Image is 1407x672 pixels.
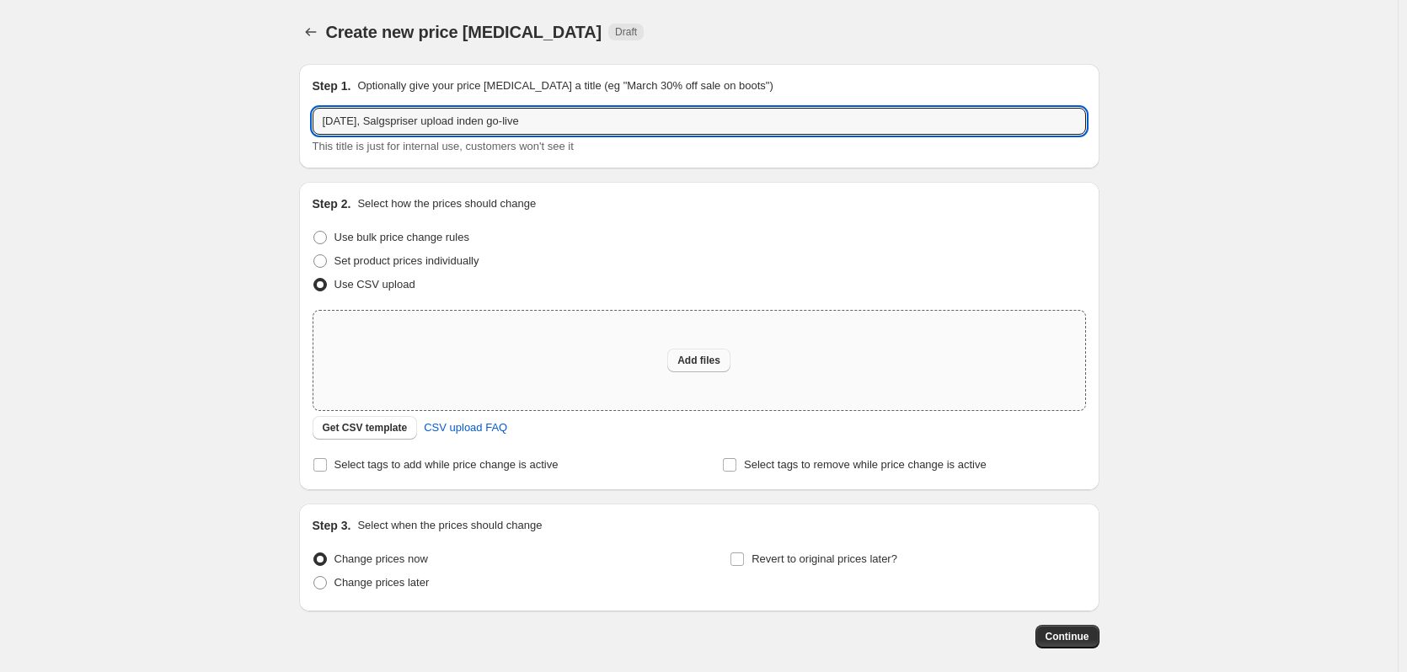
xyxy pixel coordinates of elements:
[313,517,351,534] h2: Step 3.
[334,231,469,243] span: Use bulk price change rules
[334,458,559,471] span: Select tags to add while price change is active
[334,254,479,267] span: Set product prices individually
[615,25,637,39] span: Draft
[744,458,987,471] span: Select tags to remove while price change is active
[752,552,897,565] span: Revert to original prices later?
[334,278,415,291] span: Use CSV upload
[313,108,1086,135] input: 30% off holiday sale
[414,414,517,441] a: CSV upload FAQ
[299,20,323,44] button: Price change jobs
[357,195,536,212] p: Select how the prices should change
[313,195,351,212] h2: Step 2.
[357,517,542,534] p: Select when the prices should change
[1035,625,1099,648] button: Continue
[313,140,574,152] span: This title is just for internal use, customers won't see it
[334,576,430,589] span: Change prices later
[334,552,428,565] span: Change prices now
[313,416,418,440] button: Get CSV template
[1046,630,1089,643] span: Continue
[667,349,730,372] button: Add files
[677,354,720,367] span: Add files
[424,419,507,436] span: CSV upload FAQ
[313,77,351,94] h2: Step 1.
[323,421,408,435] span: Get CSV template
[326,23,602,41] span: Create new price [MEDICAL_DATA]
[357,77,773,94] p: Optionally give your price [MEDICAL_DATA] a title (eg "March 30% off sale on boots")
